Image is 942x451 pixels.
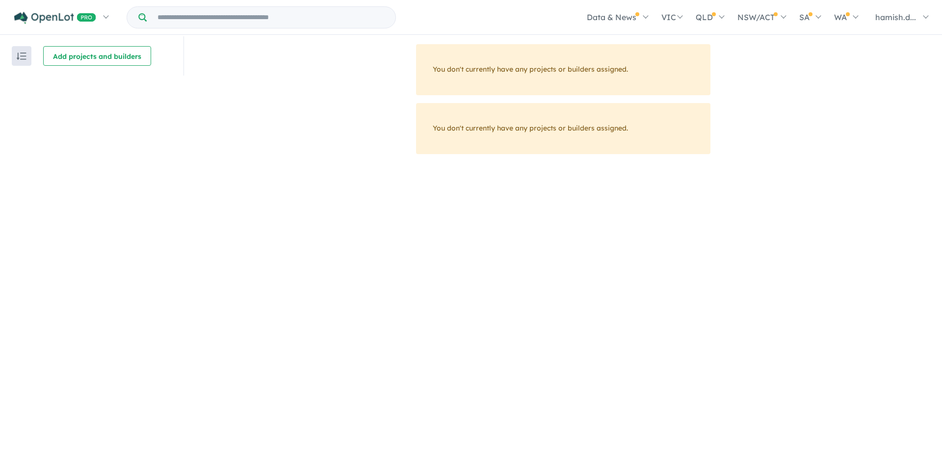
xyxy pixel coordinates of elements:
input: Try estate name, suburb, builder or developer [149,7,393,28]
button: Add projects and builders [43,46,151,66]
div: You don't currently have any projects or builders assigned. [416,103,710,154]
span: hamish.d... [875,12,916,22]
div: You don't currently have any projects or builders assigned. [416,44,710,95]
img: sort.svg [17,53,26,60]
img: Openlot PRO Logo White [14,12,96,24]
